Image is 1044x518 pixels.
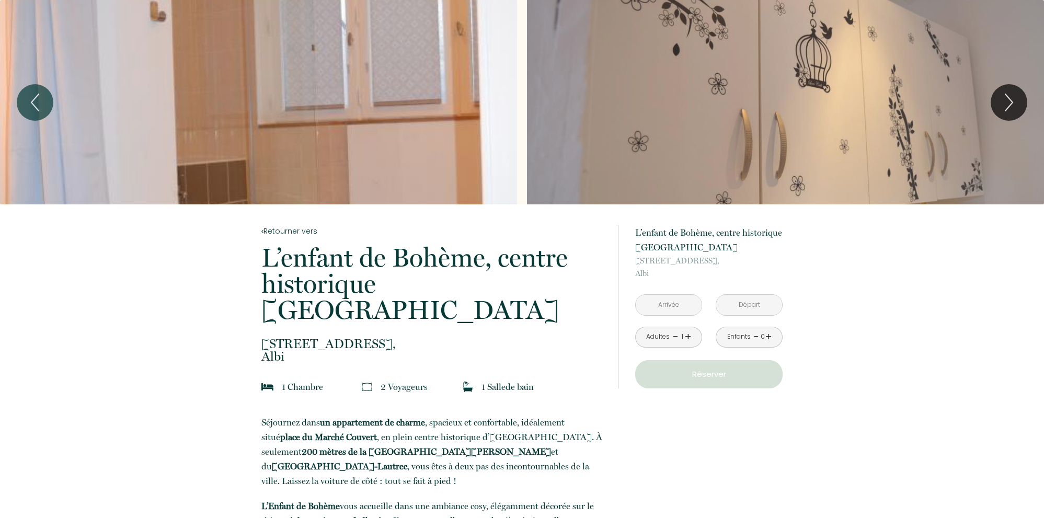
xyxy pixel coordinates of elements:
[765,329,772,345] a: +
[716,295,782,315] input: Départ
[302,446,551,457] strong: 200 mètres de la [GEOGRAPHIC_DATA][PERSON_NAME]
[991,84,1027,121] button: Next
[381,379,428,394] p: 2 Voyageur
[635,255,783,267] span: [STREET_ADDRESS],
[646,332,670,342] div: Adultes
[362,382,372,392] img: guests
[261,225,604,237] a: Retourner vers
[320,417,425,428] strong: un appartement de charme
[272,461,407,471] strong: [GEOGRAPHIC_DATA]-Lautrec
[636,295,702,315] input: Arrivée
[261,338,604,363] p: Albi
[635,225,783,255] p: L’enfant de Bohème, centre historique [GEOGRAPHIC_DATA]
[685,329,691,345] a: +
[639,368,779,381] p: Réserver
[727,332,751,342] div: Enfants
[424,382,428,392] span: s
[282,379,323,394] p: 1 Chambre
[261,245,604,323] p: L’enfant de Bohème, centre historique [GEOGRAPHIC_DATA]
[635,360,783,388] button: Réserver
[261,415,604,488] p: Séjournez dans , spacieux et confortable, idéalement situé , en plein centre historique d’[GEOGRA...
[635,255,783,280] p: Albi
[481,379,534,394] p: 1 Salle de bain
[673,329,679,345] a: -
[17,84,53,121] button: Previous
[680,332,685,342] div: 1
[261,338,604,350] span: [STREET_ADDRESS],
[280,432,377,442] strong: place du Marché Couvert
[261,501,340,511] strong: L’Enfant de Bohème
[760,332,765,342] div: 0
[753,329,759,345] a: -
